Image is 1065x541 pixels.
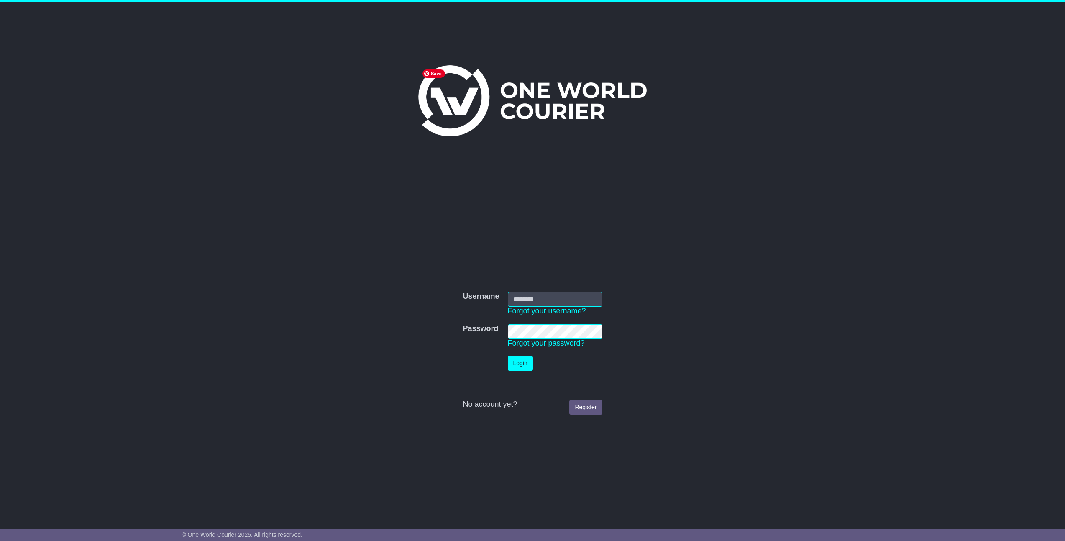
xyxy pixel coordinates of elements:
[508,339,585,347] a: Forgot your password?
[463,400,602,409] div: No account yet?
[463,292,499,301] label: Username
[463,324,498,333] label: Password
[508,356,533,371] button: Login
[569,400,602,415] a: Register
[182,531,302,538] span: © One World Courier 2025. All rights reserved.
[418,65,647,136] img: One World
[422,69,445,78] span: Save
[508,307,586,315] a: Forgot your username?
